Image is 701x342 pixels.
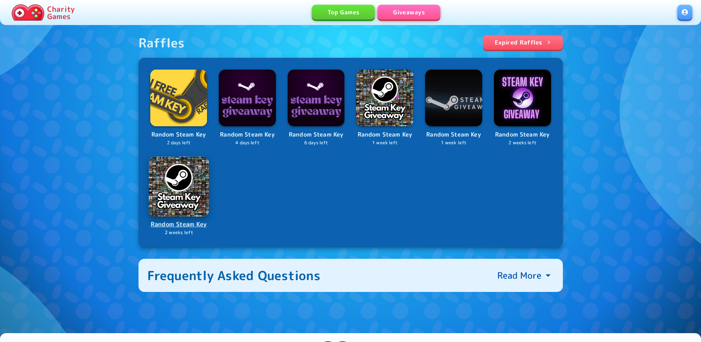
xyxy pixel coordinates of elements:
[497,269,541,281] p: Read More
[147,268,321,283] div: Frequently Asked Questions
[219,140,276,147] p: 4 days left
[288,70,345,127] img: Logo
[150,229,208,236] p: 2 weeks left
[425,70,482,127] img: Logo
[356,70,413,127] img: Logo
[483,35,563,50] a: Expired Raffles
[150,219,208,229] p: Random Steam Key
[149,156,208,216] img: Logo
[378,5,440,20] a: Giveaways
[9,3,78,22] a: Charity Games
[219,70,276,127] img: Logo
[494,70,551,147] a: LogoRandom Steam Key2 weeks left
[150,157,208,236] a: LogoRandom Steam Key2 weeks left
[288,140,345,147] p: 6 days left
[150,140,207,147] p: 2 days left
[288,130,345,140] p: Random Steam Key
[356,70,413,147] a: LogoRandom Steam Key1 week left
[139,259,563,292] button: Frequently Asked QuestionsRead More
[425,70,482,147] a: LogoRandom Steam Key1 week left
[312,5,375,20] a: Top Games
[150,130,207,140] p: Random Steam Key
[494,130,551,140] p: Random Steam Key
[150,70,207,147] a: LogoRandom Steam Key2 days left
[219,130,276,140] p: Random Steam Key
[288,70,345,147] a: LogoRandom Steam Key6 days left
[494,140,551,147] p: 2 weeks left
[494,70,551,127] img: Logo
[425,130,482,140] p: Random Steam Key
[47,5,75,20] p: Charity Games
[219,70,276,147] a: LogoRandom Steam Key4 days left
[356,140,413,147] p: 1 week left
[356,130,413,140] p: Random Steam Key
[150,70,207,127] img: Logo
[12,4,44,21] img: Charity.Games
[139,35,185,50] div: Raffles
[425,140,482,147] p: 1 week left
